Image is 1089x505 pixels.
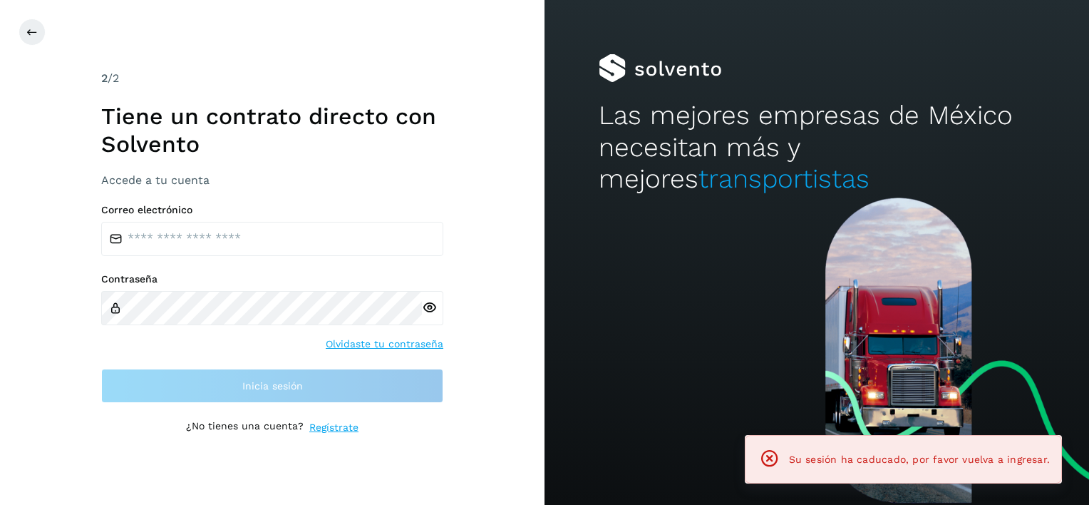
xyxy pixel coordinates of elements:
span: transportistas [698,163,869,194]
h1: Tiene un contrato directo con Solvento [101,103,443,158]
button: Inicia sesión [101,369,443,403]
h2: Las mejores empresas de México necesitan más y mejores [599,100,1034,195]
span: Su sesión ha caducado, por favor vuelva a ingresar. [789,454,1050,465]
a: Regístrate [309,420,358,435]
label: Contraseña [101,273,443,285]
h3: Accede a tu cuenta [101,173,443,187]
a: Olvidaste tu contraseña [326,337,443,352]
div: /2 [101,70,443,87]
span: Inicia sesión [242,381,303,391]
label: Correo electrónico [101,204,443,216]
p: ¿No tienes una cuenta? [186,420,304,435]
span: 2 [101,71,108,85]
